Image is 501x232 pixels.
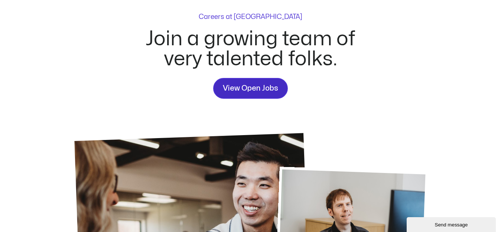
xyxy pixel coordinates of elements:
[213,78,288,99] a: View Open Jobs
[223,82,278,94] span: View Open Jobs
[407,216,497,232] iframe: chat widget
[137,29,364,69] h2: Join a growing team of very talented folks.
[199,14,302,20] p: Careers at [GEOGRAPHIC_DATA]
